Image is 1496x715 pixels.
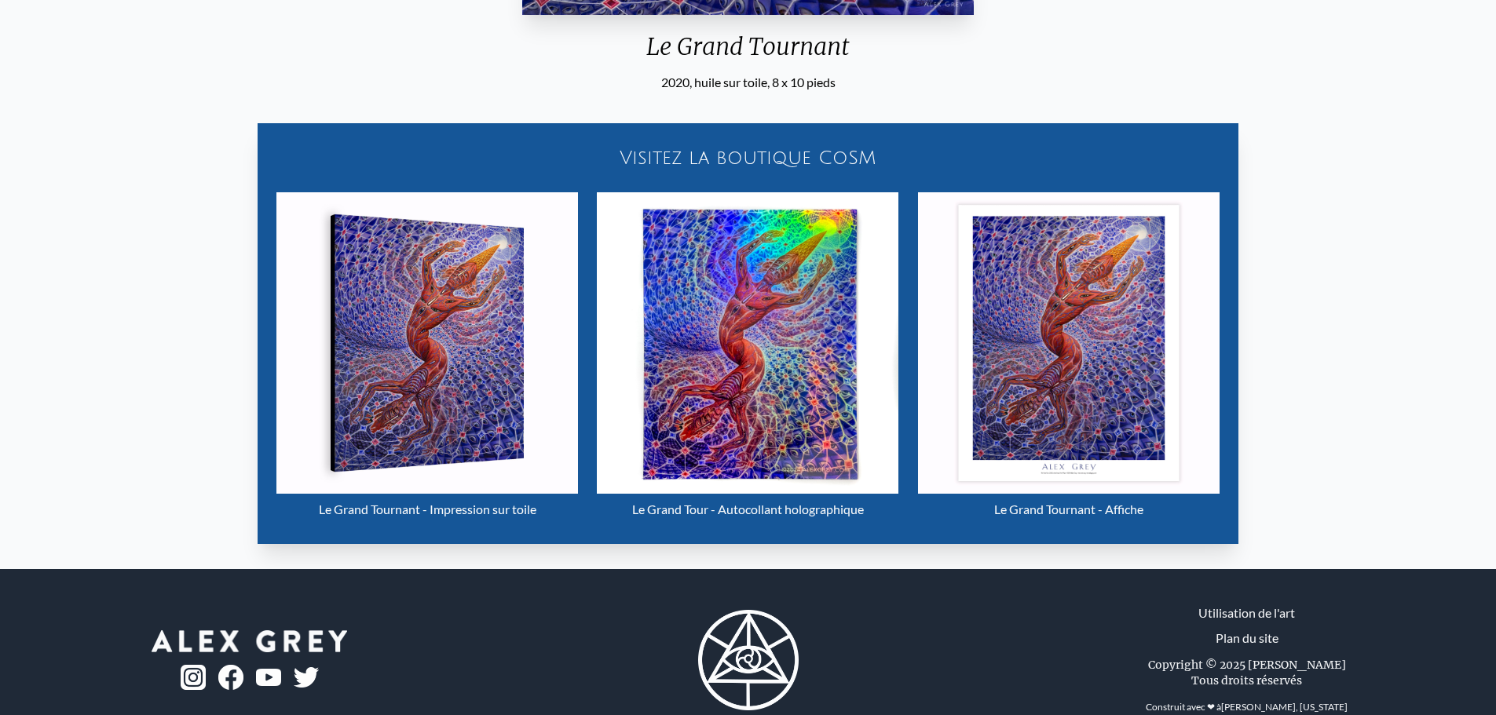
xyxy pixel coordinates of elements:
[1148,658,1346,672] font: Copyright © 2025 [PERSON_NAME]
[267,133,1229,183] a: Visitez la boutique CoSM
[918,192,1220,525] a: Le Grand Tournant - Affiche
[276,192,578,525] a: Le Grand Tournant - Impression sur toile
[1216,630,1278,645] font: Plan du site
[620,148,876,168] font: Visitez la boutique CoSM
[256,669,281,687] img: youtube-logo.png
[1216,629,1278,648] a: Plan du site
[181,665,206,690] img: ig-logo.png
[597,192,898,494] img: Le Grand Tour - Autocollant holographique
[597,192,898,525] a: Le Grand Tour - Autocollant holographique
[294,667,319,688] img: twitter-logo.png
[918,192,1220,494] img: Le Grand Tournant - Affiche
[1198,604,1295,622] a: Utilisation de l'art
[1198,605,1295,620] font: Utilisation de l'art
[276,192,578,494] img: Le Grand Tournant - Impression sur toile
[218,665,243,690] img: fb-logo.png
[1191,673,1302,688] font: Tous droits réservés
[661,75,836,89] font: 2020, huile sur toile, 8 x 10 pieds
[994,502,1143,516] font: Le Grand Tournant - Affiche
[632,502,864,516] font: Le Grand Tour - Autocollant holographique
[1221,701,1348,713] a: [PERSON_NAME], [US_STATE]
[319,502,536,516] font: Le Grand Tournant - Impression sur toile
[1146,701,1221,713] font: Construit avec ❤ à
[646,31,850,61] font: Le Grand Tournant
